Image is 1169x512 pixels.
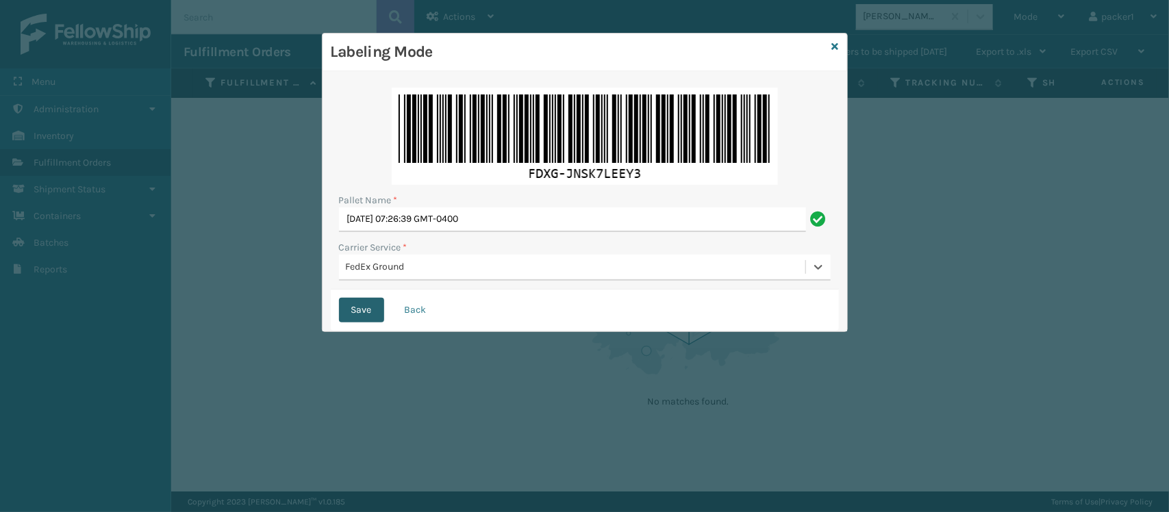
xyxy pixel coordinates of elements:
div: FedEx Ground [346,260,807,274]
label: Pallet Name [339,193,398,207]
button: Back [392,298,439,322]
label: Carrier Service [339,240,407,255]
img: pUvLAe43AYUDAhOYwRNE+GAEjYASMgBE44giY0BzxBLD7RsAIGAEjYAQOAwImNIchivbBCBgBI2AEjMARR8CE5ogngN03AkbA... [392,88,778,185]
h3: Labeling Mode [331,42,827,62]
button: Save [339,298,384,322]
